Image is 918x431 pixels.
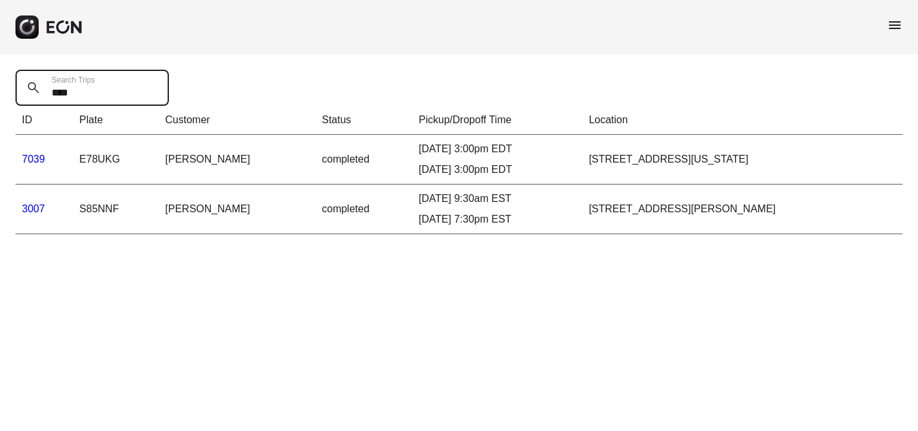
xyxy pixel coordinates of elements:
span: menu [887,17,903,33]
td: E78UKG [73,135,159,185]
th: Pickup/Dropoff Time [413,106,583,135]
th: Location [582,106,903,135]
th: Customer [159,106,315,135]
th: Status [315,106,412,135]
td: [PERSON_NAME] [159,185,315,234]
td: [PERSON_NAME] [159,135,315,185]
div: [DATE] 7:30pm EST [419,212,576,227]
th: Plate [73,106,159,135]
td: [STREET_ADDRESS][PERSON_NAME] [582,185,903,234]
td: completed [315,185,412,234]
td: S85NNF [73,185,159,234]
div: [DATE] 3:00pm EDT [419,162,576,177]
th: ID [15,106,73,135]
div: [DATE] 3:00pm EDT [419,141,576,157]
td: completed [315,135,412,185]
a: 7039 [22,154,45,165]
td: [STREET_ADDRESS][US_STATE] [582,135,903,185]
a: 3007 [22,203,45,214]
div: [DATE] 9:30am EST [419,191,576,206]
label: Search Trips [52,75,95,85]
